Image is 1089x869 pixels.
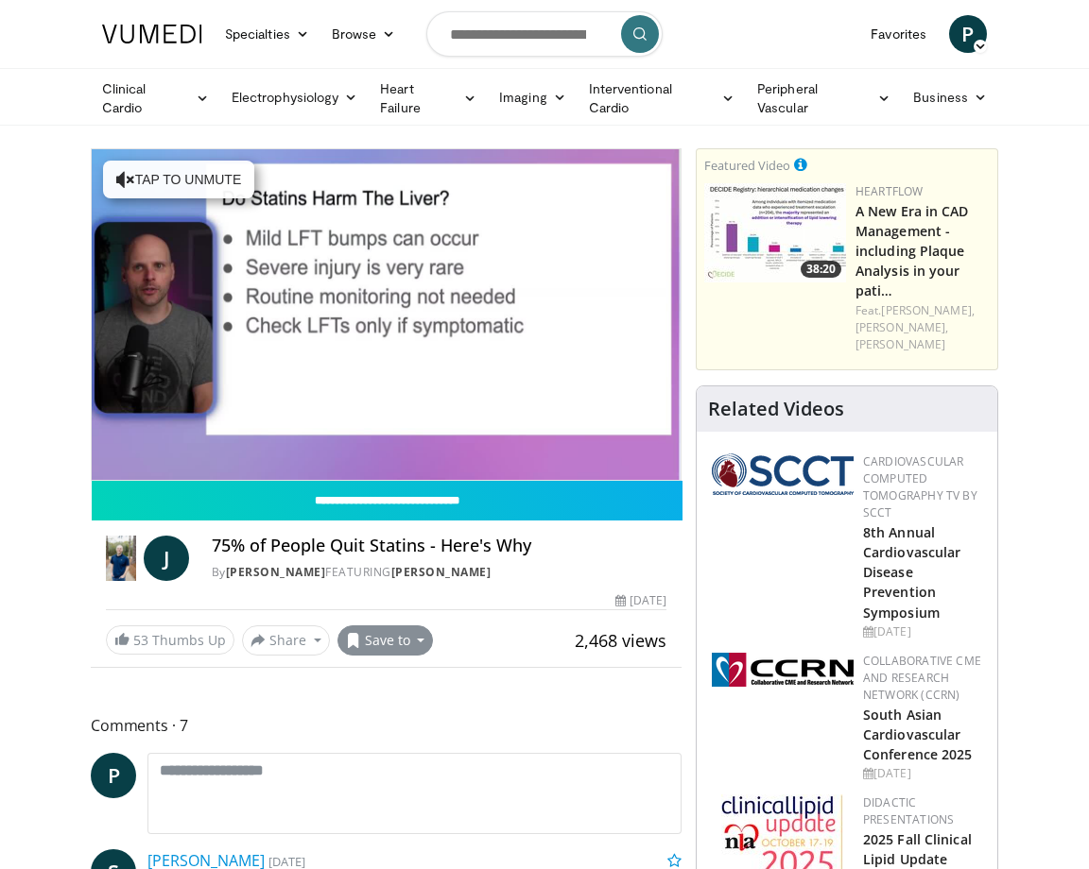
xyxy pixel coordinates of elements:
[103,161,254,198] button: Tap to unmute
[856,336,945,352] a: [PERSON_NAME]
[320,15,407,53] a: Browse
[704,183,846,282] a: 38:20
[575,629,666,652] span: 2,468 views
[856,302,990,353] div: Feat.
[863,765,982,782] div: [DATE]
[746,79,902,117] a: Peripheral Vascular
[863,830,972,868] a: 2025 Fall Clinical Lipid Update
[488,78,578,116] a: Imaging
[214,15,320,53] a: Specialties
[902,78,998,116] a: Business
[704,183,846,282] img: 738d0e2d-290f-4d89-8861-908fb8b721dc.150x105_q85_crop-smart_upscale.jpg
[712,653,854,687] img: a04ee3ba-8487-4636-b0fb-5e8d268f3737.png.150x105_q85_autocrop_double_scale_upscale_version-0.2.png
[856,319,948,335] a: [PERSON_NAME],
[863,653,981,703] a: Collaborative CME and Research Network (CCRN)
[220,78,369,116] a: Electrophysiology
[863,523,960,621] a: 8th Annual Cardiovascular Disease Prevention Symposium
[859,15,938,53] a: Favorites
[92,149,681,480] video-js: Video Player
[949,15,987,53] a: P
[106,536,136,581] img: Dr. Jordan Rennicke
[369,79,488,117] a: Heart Failure
[212,564,666,581] div: By FEATURING
[881,302,974,318] a: [PERSON_NAME],
[863,623,982,640] div: [DATE]
[337,625,434,656] button: Save to
[578,79,746,117] a: Interventional Cardio
[144,536,189,581] a: J
[801,261,841,278] span: 38:20
[708,398,844,420] h4: Related Videos
[242,625,330,656] button: Share
[91,79,220,117] a: Clinical Cardio
[391,564,492,580] a: [PERSON_NAME]
[856,202,969,299] a: A New Era in CAD Management - including Plaque Analysis in your pati…
[712,453,854,495] img: 51a70120-4f25-49cc-93a4-67582377e75f.png.150x105_q85_autocrop_double_scale_upscale_version-0.2.png
[615,592,666,609] div: [DATE]
[856,183,924,199] a: Heartflow
[91,713,682,738] span: Comments 7
[226,564,326,580] a: [PERSON_NAME]
[212,536,666,556] h4: 75% of People Quit Statins - Here's Why
[863,453,977,520] a: Cardiovascular Computed Tomography TV by SCCT
[863,706,973,763] a: South Asian Cardiovascular Conference 2025
[863,794,982,828] div: Didactic Presentations
[133,631,148,649] span: 53
[426,11,663,57] input: Search topics, interventions
[91,753,136,798] a: P
[704,157,790,174] small: Featured Video
[106,625,234,655] a: 53 Thumbs Up
[102,25,202,43] img: VuMedi Logo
